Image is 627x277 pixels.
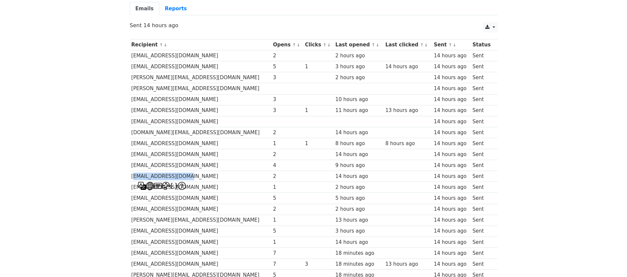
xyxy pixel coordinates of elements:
div: 2 [273,52,302,60]
div: 5 hours ago [336,194,382,202]
th: Status [471,39,494,50]
div: 4 [273,162,302,169]
td: [EMAIL_ADDRESS][DOMAIN_NAME] [130,149,272,160]
a: ↓ [376,42,379,47]
div: 2 [273,129,302,137]
div: 3 hours ago [336,63,382,71]
div: 3 [273,96,302,103]
div: 1 [273,216,302,224]
td: [EMAIL_ADDRESS][DOMAIN_NAME] [130,248,272,258]
th: Sent [432,39,471,50]
td: [PERSON_NAME][EMAIL_ADDRESS][DOMAIN_NAME] [130,83,272,94]
div: 14 hours ago [336,173,382,180]
td: [EMAIL_ADDRESS][DOMAIN_NAME] [130,226,272,237]
td: Sent [471,50,494,61]
td: [EMAIL_ADDRESS][DOMAIN_NAME] [130,116,272,127]
div: 14 hours ago [434,194,469,202]
th: Last clicked [384,39,432,50]
div: 3 hours ago [336,227,382,235]
iframe: Chat Widget [594,245,627,277]
div: 10 hours ago [336,96,382,103]
a: ↑ [159,42,163,47]
div: 14 hours ago [434,52,469,60]
div: 14 hours ago [434,74,469,82]
th: Last opened [334,39,384,50]
div: 13 hours ago [386,260,431,268]
a: ↓ [327,42,331,47]
td: Sent [471,61,494,72]
div: 14 hours ago [336,151,382,158]
div: 2 [273,173,302,180]
div: 18 minutes ago [336,249,382,257]
td: Sent [471,258,494,269]
a: Emails [130,2,159,16]
div: 14 hours ago [434,173,469,180]
td: [EMAIL_ADDRESS][DOMAIN_NAME] [130,160,272,171]
div: 5 [273,227,302,235]
div: 14 hours ago [336,129,382,137]
a: ↓ [164,42,167,47]
td: Sent [471,226,494,237]
div: 11 hours ago [336,107,382,114]
td: [EMAIL_ADDRESS][DOMAIN_NAME] [130,171,272,182]
div: 2 hours ago [336,205,382,213]
div: 14 hours ago [336,239,382,246]
a: ↑ [292,42,296,47]
td: [EMAIL_ADDRESS][DOMAIN_NAME] [130,204,272,215]
td: [EMAIL_ADDRESS][DOMAIN_NAME] [130,105,272,116]
div: 18 minutes ago [336,260,382,268]
td: Sent [471,204,494,215]
div: 2 [273,151,302,158]
td: Sent [471,105,494,116]
td: Sent [471,248,494,258]
a: ↑ [420,42,424,47]
div: 1 [273,239,302,246]
div: 13 hours ago [386,107,431,114]
div: 14 hours ago [434,162,469,169]
td: [EMAIL_ADDRESS][DOMAIN_NAME] [130,94,272,105]
div: 7 [273,260,302,268]
div: 14 hours ago [386,63,431,71]
th: Opens [271,39,303,50]
td: Sent [471,237,494,248]
td: Sent [471,171,494,182]
td: Sent [471,149,494,160]
div: 1 [305,107,332,114]
a: Reports [159,2,192,16]
td: [EMAIL_ADDRESS][DOMAIN_NAME] [130,50,272,61]
div: 2 hours ago [336,74,382,82]
div: 1 [305,63,332,71]
td: [EMAIL_ADDRESS][DOMAIN_NAME] [130,193,272,204]
td: [EMAIL_ADDRESS][DOMAIN_NAME] [130,258,272,269]
td: Sent [471,182,494,193]
div: 14 hours ago [434,107,469,114]
td: [EMAIL_ADDRESS][DOMAIN_NAME] [130,237,272,248]
div: 14 hours ago [434,63,469,71]
td: Sent [471,83,494,94]
div: 3 [273,107,302,114]
div: 14 hours ago [434,260,469,268]
a: ↑ [323,42,327,47]
div: 14 hours ago [434,239,469,246]
div: 14 hours ago [434,205,469,213]
p: Sent 14 hours ago [130,22,497,29]
a: ↑ [448,42,452,47]
a: ↓ [424,42,428,47]
div: 14 hours ago [434,140,469,147]
td: Sent [471,160,494,171]
td: Sent [471,193,494,204]
a: ↑ [372,42,375,47]
div: 3 [273,74,302,82]
div: 1 [273,184,302,191]
td: Sent [471,215,494,226]
td: [EMAIL_ADDRESS][DOMAIN_NAME] [130,182,272,193]
div: 5 [273,63,302,71]
div: 14 hours ago [434,129,469,137]
div: 14 hours ago [434,151,469,158]
td: Sent [471,116,494,127]
td: [DOMAIN_NAME][EMAIL_ADDRESS][DOMAIN_NAME] [130,127,272,138]
div: 14 hours ago [434,184,469,191]
div: 14 hours ago [434,85,469,92]
th: Clicks [303,39,334,50]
